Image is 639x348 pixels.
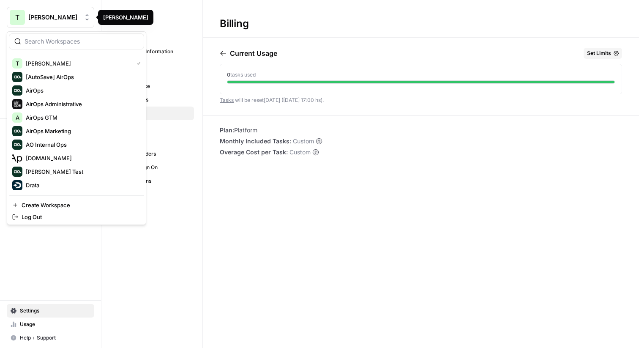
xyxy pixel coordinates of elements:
[110,45,194,58] a: Personal Information
[12,85,22,96] img: AirOps Logo
[15,12,19,22] span: T
[26,59,130,68] span: [PERSON_NAME]
[16,113,19,122] span: A
[220,137,291,145] span: Monthly Included Tasks:
[12,126,22,136] img: AirOps Marketing Logo
[26,154,137,162] span: [DOMAIN_NAME]
[22,213,137,221] span: Log Out
[12,72,22,82] img: [AutoSave] AirOps Logo
[9,211,144,223] a: Log Out
[7,304,94,318] a: Settings
[16,59,19,68] span: T
[9,199,144,211] a: Create Workspace
[12,180,22,190] img: Drata Logo
[110,161,194,174] a: Single Sign On
[7,31,146,225] div: Workspace: Travis Demo
[110,120,194,134] a: Team
[7,318,94,331] a: Usage
[123,82,190,90] span: Workspace
[26,73,137,81] span: [AutoSave] AirOps
[22,201,137,209] span: Create Workspace
[26,167,137,176] span: [PERSON_NAME] Test
[26,140,137,149] span: AO Internal Ops
[26,181,137,189] span: Drata
[7,7,94,28] button: Workspace: Travis Demo
[123,150,190,158] span: API Providers
[123,191,190,198] span: Secrets
[28,13,79,22] span: [PERSON_NAME]
[20,334,90,342] span: Help + Support
[20,321,90,328] span: Usage
[220,97,234,103] a: Tasks
[123,137,190,144] span: Tags
[584,48,622,59] button: Set Limits
[220,97,324,103] span: will be reset [DATE] ([DATE] 17:00 hs) .
[12,153,22,163] img: Apollo.io Logo
[587,49,611,57] span: Set Limits
[203,17,265,30] div: Billing
[25,37,139,46] input: Search Workspaces
[26,100,137,108] span: AirOps Administrative
[293,137,314,145] span: Custom
[12,99,22,109] img: AirOps Administrative Logo
[230,48,277,58] p: Current Usage
[230,71,256,78] span: tasks used
[110,12,137,22] span: Settings
[12,167,22,177] img: Dillon Test Logo
[26,113,137,122] span: AirOps GTM
[123,48,190,55] span: Personal Information
[110,79,194,93] a: Workspace
[123,177,190,185] span: Integrations
[110,188,194,201] a: Secrets
[12,140,22,150] img: AO Internal Ops Logo
[110,134,194,147] a: Tags
[220,126,322,134] li: Platform
[110,93,194,107] a: Databases
[123,123,190,131] span: Team
[123,164,190,171] span: Single Sign On
[26,86,137,95] span: AirOps
[110,107,194,120] a: Billing
[123,110,190,117] span: Billing
[110,174,194,188] a: Integrations
[123,96,190,104] span: Databases
[20,307,90,315] span: Settings
[289,148,311,156] span: Custom
[220,148,288,156] span: Overage Cost per Task:
[220,126,234,134] span: Plan:
[7,331,94,345] button: Help + Support
[227,71,230,78] span: 0
[110,147,194,161] a: API Providers
[26,127,137,135] span: AirOps Marketing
